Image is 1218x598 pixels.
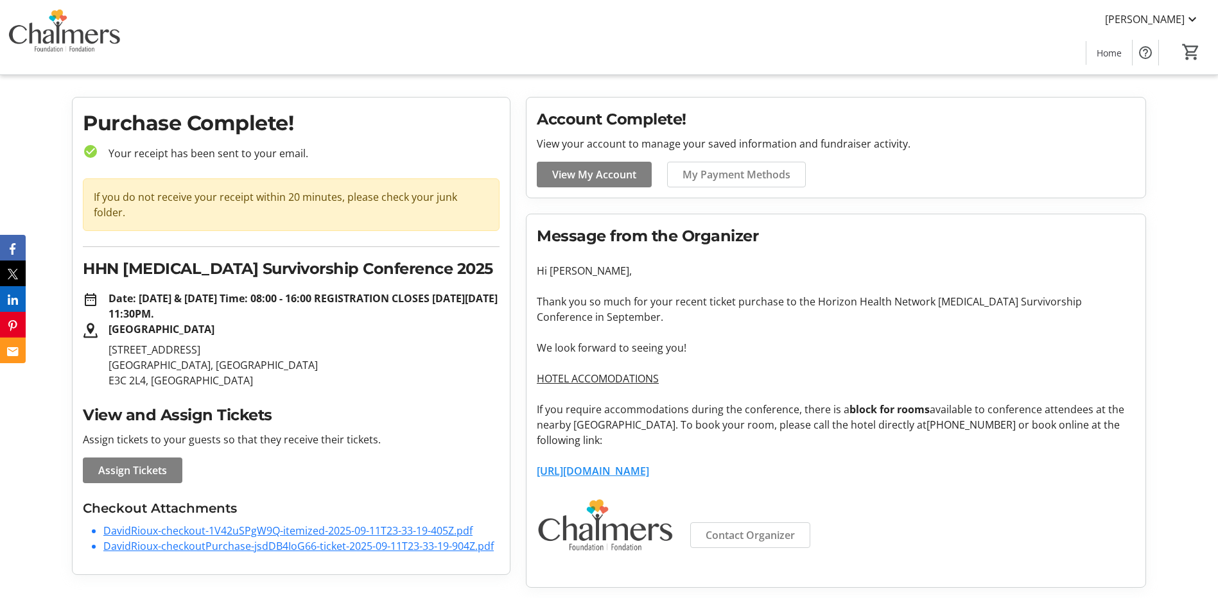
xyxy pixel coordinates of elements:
span: Home [1097,46,1122,60]
span: Contact Organizer [706,527,795,543]
mat-icon: check_circle [83,144,98,159]
div: If you do not receive your receipt within 20 minutes, please check your junk folder. [83,178,500,231]
img: Chalmers Foundation's Logo [8,5,122,69]
a: Home [1086,41,1132,65]
p: Thank you so much for your recent ticket purchase to the Horizon Health Network [MEDICAL_DATA] Su... [537,294,1135,325]
h3: Checkout Attachments [83,499,500,518]
p: [STREET_ADDRESS] [GEOGRAPHIC_DATA], [GEOGRAPHIC_DATA] E3C 2L4, [GEOGRAPHIC_DATA] [109,342,500,388]
u: HOTEL ACCOMODATIONS [537,372,659,386]
a: [URL][DOMAIN_NAME] [537,464,649,478]
p: Assign tickets to your guests so that they receive their tickets. [83,432,500,447]
strong: [GEOGRAPHIC_DATA] [109,322,214,336]
button: [PERSON_NAME] [1095,9,1210,30]
strong: block for rooms [849,402,930,416]
span: [PERSON_NAME] [1105,12,1185,27]
mat-icon: date_range [83,292,98,307]
p: If you require accommodations during the conference, there is a available to conference attendees... [537,402,1135,448]
button: Help [1133,40,1158,65]
span: View My Account [552,167,636,182]
p: View your account to manage your saved information and fundraiser activity. [537,136,1135,151]
span: My Payment Methods [683,167,790,182]
a: DavidRioux-checkout-1V42uSPgW9Q-itemized-2025-09-11T23-33-19-405Z.pdf [103,524,473,538]
h2: Message from the Organizer [537,225,1135,248]
p: Hi [PERSON_NAME], [537,263,1135,278]
img: Chalmers Foundation logo [537,494,675,572]
a: Assign Tickets [83,457,182,483]
a: View My Account [537,162,652,187]
button: Cart [1179,40,1203,64]
a: My Payment Methods [667,162,806,187]
strong: Date: [DATE] & [DATE] Time: 08:00 - 16:00 REGISTRATION CLOSES [DATE][DATE] 11:30PM. [109,291,498,321]
h2: Account Complete! [537,108,1135,131]
h2: HHN [MEDICAL_DATA] Survivorship Conference 2025 [83,257,500,280]
a: Contact Organizer [690,522,810,548]
a: DavidRioux-checkoutPurchase-jsdDB4IoG66-ticket-2025-09-11T23-33-19-904Z.pdf [103,539,494,553]
h1: Purchase Complete! [83,108,500,139]
p: We look forward to seeing you! [537,340,1135,355]
span: Assign Tickets [98,463,167,478]
p: Your receipt has been sent to your email. [98,146,500,161]
h2: View and Assign Tickets [83,404,500,427]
